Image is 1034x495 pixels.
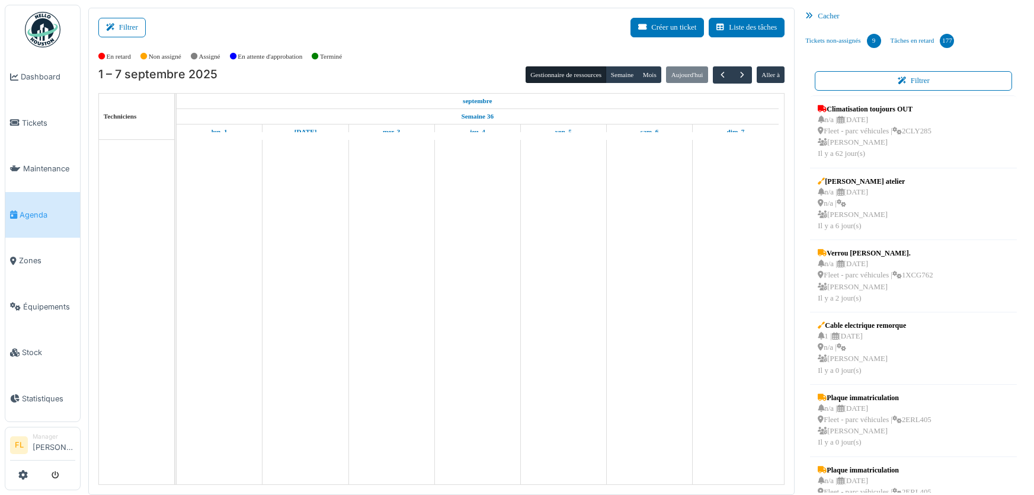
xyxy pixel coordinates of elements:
div: Cable electrique remorque [818,320,906,331]
span: Zones [19,255,75,266]
div: Plaque immatriculation [818,465,931,475]
span: Techniciens [104,113,137,120]
div: n/a | [DATE] n/a | [PERSON_NAME] Il y a 6 jour(s) [818,187,905,232]
a: 5 septembre 2025 [552,124,575,139]
a: Plaque immatriculation n/a |[DATE] Fleet - parc véhicules |2ERL405 [PERSON_NAME]Il y a 0 jour(s) [815,389,934,452]
div: 1 | [DATE] n/a | [PERSON_NAME] Il y a 0 jour(s) [818,331,906,376]
a: Dashboard [5,54,80,100]
a: 7 septembre 2025 [724,124,748,139]
button: Semaine [606,66,638,83]
div: Cacher [801,8,1026,25]
a: Statistiques [5,376,80,422]
span: Tickets [22,117,75,129]
a: Équipements [5,284,80,330]
button: Aller à [757,66,785,83]
div: Climatisation toujours OUT [818,104,931,114]
div: Manager [33,432,75,441]
h2: 1 – 7 septembre 2025 [98,68,217,82]
li: [PERSON_NAME] [33,432,75,458]
label: Terminé [320,52,342,62]
span: Dashboard [21,71,75,82]
a: 6 septembre 2025 [638,124,661,139]
button: Liste des tâches [709,18,785,37]
a: 3 septembre 2025 [380,124,403,139]
span: Stock [22,347,75,358]
a: Agenda [5,192,80,238]
button: Créer un ticket [630,18,704,37]
a: Tickets [5,100,80,146]
a: Tickets non-assignés [801,25,885,57]
img: Badge_color-CXgf-gQk.svg [25,12,60,47]
a: 1 septembre 2025 [460,94,495,108]
label: Assigné [199,52,220,62]
span: Maintenance [23,163,75,174]
div: n/a | [DATE] Fleet - parc véhicules | 1XCG762 [PERSON_NAME] Il y a 2 jour(s) [818,258,933,304]
a: Semaine 36 [459,109,497,124]
a: Tâches en retard [886,25,959,57]
div: [PERSON_NAME] atelier [818,176,905,187]
button: Filtrer [815,71,1012,91]
li: FL [10,436,28,454]
button: Gestionnaire de ressources [526,66,606,83]
div: n/a | [DATE] Fleet - parc véhicules | 2CLY285 [PERSON_NAME] Il y a 62 jour(s) [818,114,931,160]
span: Agenda [20,209,75,221]
div: Verrou [PERSON_NAME]. [818,248,933,258]
a: [PERSON_NAME] atelier n/a |[DATE] n/a | [PERSON_NAME]Il y a 6 jour(s) [815,173,908,235]
span: Équipements [23,301,75,312]
button: Précédent [713,66,732,84]
a: Stock [5,330,80,376]
a: Maintenance [5,146,80,192]
button: Aujourd'hui [666,66,708,83]
button: Mois [638,66,662,83]
span: Statistiques [22,393,75,404]
div: Plaque immatriculation [818,392,931,403]
label: Non assigné [149,52,181,62]
a: FL Manager[PERSON_NAME] [10,432,75,461]
label: En retard [107,52,131,62]
a: Zones [5,238,80,284]
a: Verrou [PERSON_NAME]. n/a |[DATE] Fleet - parc véhicules |1XCG762 [PERSON_NAME]Il y a 2 jour(s) [815,245,936,307]
div: 9 [867,34,881,48]
a: Climatisation toujours OUT n/a |[DATE] Fleet - parc véhicules |2CLY285 [PERSON_NAME]Il y a 62 jou... [815,101,934,163]
a: 4 septembre 2025 [467,124,488,139]
button: Filtrer [98,18,146,37]
label: En attente d'approbation [238,52,302,62]
div: n/a | [DATE] Fleet - parc véhicules | 2ERL405 [PERSON_NAME] Il y a 0 jour(s) [818,403,931,449]
button: Suivant [732,66,751,84]
a: Cable electrique remorque 1 |[DATE] n/a | [PERSON_NAME]Il y a 0 jour(s) [815,317,909,379]
a: 2 septembre 2025 [292,124,320,139]
div: 177 [940,34,954,48]
a: 1 septembre 2025 [209,124,231,139]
